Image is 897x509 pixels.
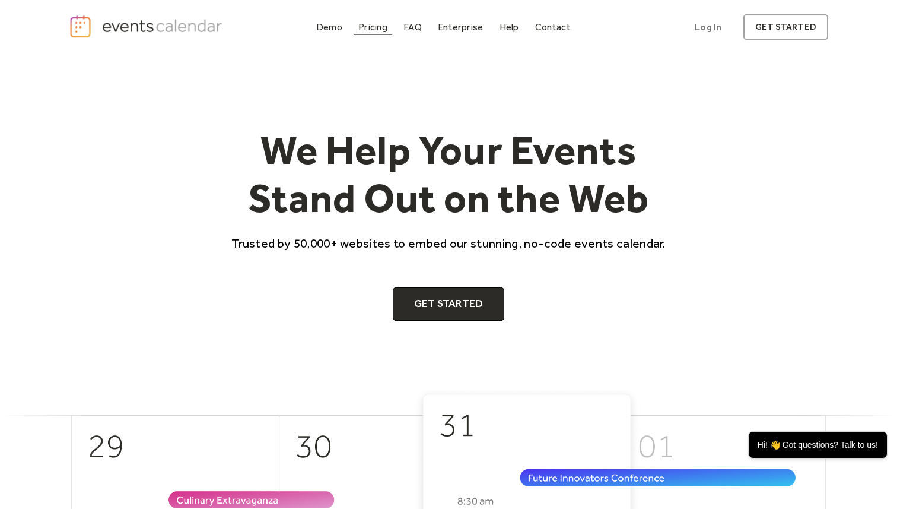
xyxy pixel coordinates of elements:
div: Help [500,24,519,30]
a: Log In [683,14,733,40]
a: Demo [311,19,347,35]
a: Pricing [354,19,392,35]
div: Pricing [358,24,387,30]
div: Demo [316,24,342,30]
a: Contact [530,19,575,35]
p: Trusted by 50,000+ websites to embed our stunning, no-code events calendar. [221,235,676,252]
a: get started [743,14,828,40]
a: Enterprise [433,19,488,35]
div: FAQ [403,24,422,30]
a: FAQ [399,19,427,35]
a: Help [495,19,524,35]
h1: We Help Your Events Stand Out on the Web [221,126,676,223]
div: Enterprise [438,24,483,30]
div: Contact [535,24,571,30]
a: home [69,14,225,39]
a: Get Started [393,287,505,321]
